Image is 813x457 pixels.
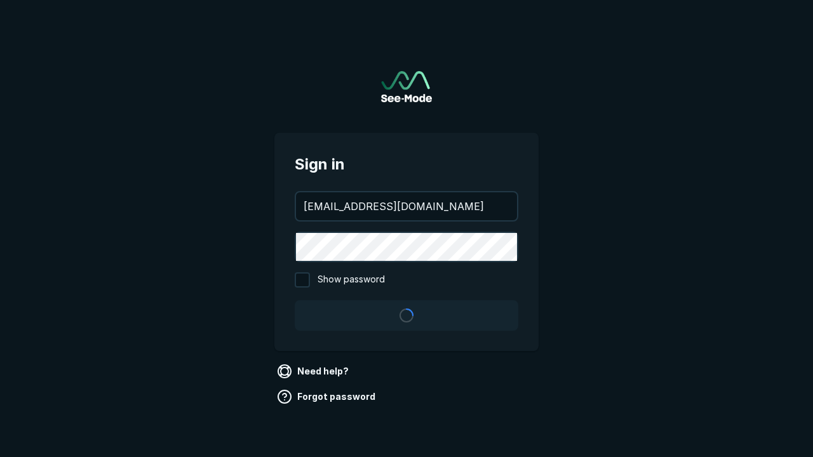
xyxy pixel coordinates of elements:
span: Show password [318,272,385,288]
a: Forgot password [274,387,380,407]
span: Sign in [295,153,518,176]
a: Need help? [274,361,354,381]
input: your@email.com [296,192,517,220]
img: See-Mode Logo [381,71,432,102]
a: Go to sign in [381,71,432,102]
